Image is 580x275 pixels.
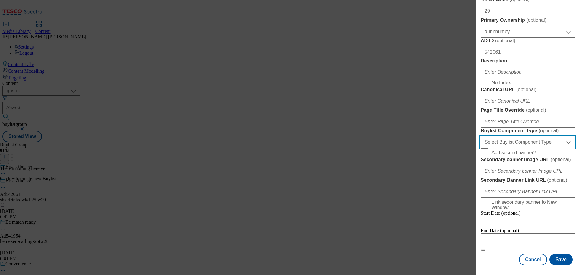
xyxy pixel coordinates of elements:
[481,107,575,113] label: Page Title Override
[481,216,575,228] input: Enter Date
[481,87,575,93] label: Canonical URL
[491,150,536,155] span: Add second banner?
[481,233,575,245] input: Enter Date
[481,186,575,198] input: Enter Secondary Banner Link URL
[481,177,575,183] label: Secondary Banner Link URL
[551,157,571,162] span: ( optional )
[481,58,575,64] label: Description
[547,177,567,183] span: ( optional )
[491,200,573,210] span: Link secondary banner to New Window
[549,254,573,265] button: Save
[481,116,575,128] input: Enter Page Title Override
[481,46,575,58] input: Enter AD ID
[481,17,575,23] label: Primary Ownership
[481,128,575,134] label: Buylist Component Type
[526,18,546,23] span: ( optional )
[516,87,536,92] span: ( optional )
[481,228,519,233] span: End Date (optional)
[481,210,520,216] span: Start Date (optional)
[526,107,546,113] span: ( optional )
[491,80,511,85] span: No Index
[481,165,575,177] input: Enter Secondary banner Image URL
[481,66,575,78] input: Enter Description
[495,38,515,43] span: ( optional )
[519,254,547,265] button: Cancel
[481,38,575,44] label: AD ID
[481,95,575,107] input: Enter Canonical URL
[481,5,575,17] input: Enter Tesco Week
[481,157,575,163] label: Secondary banner Image URL
[539,128,559,133] span: ( optional )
